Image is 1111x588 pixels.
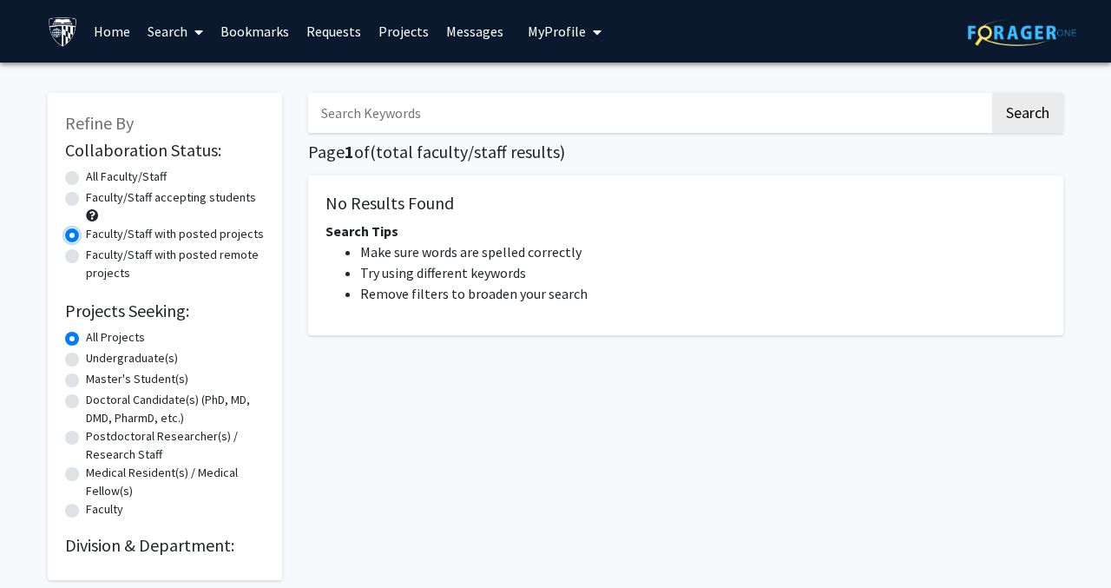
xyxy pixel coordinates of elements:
a: Bookmarks [212,1,298,62]
a: Search [139,1,212,62]
label: All Faculty/Staff [86,168,167,186]
label: Postdoctoral Researcher(s) / Research Staff [86,427,265,464]
label: Doctoral Candidate(s) (PhD, MD, DMD, PharmD, etc.) [86,391,265,427]
a: Requests [298,1,370,62]
button: Search [992,93,1063,133]
li: Make sure words are spelled correctly [360,241,1046,262]
h1: Page of ( total faculty/staff results) [308,142,1063,162]
a: Home [85,1,139,62]
img: Johns Hopkins University Logo [48,17,78,47]
label: Master's Student(s) [86,370,188,388]
img: ForagerOne Logo [968,19,1076,46]
li: Try using different keywords [360,262,1046,283]
h2: Collaboration Status: [65,140,265,161]
a: Projects [370,1,437,62]
h5: No Results Found [325,193,1046,214]
h2: Division & Department: [65,535,265,556]
a: Messages [437,1,512,62]
iframe: Chat [13,510,74,575]
span: Refine By [65,112,134,134]
span: My Profile [528,23,586,40]
label: All Projects [86,328,145,347]
label: Faculty/Staff with posted remote projects [86,246,265,282]
nav: Page navigation [308,353,1063,393]
li: Remove filters to broaden your search [360,283,1046,304]
label: Medical Resident(s) / Medical Fellow(s) [86,464,265,500]
label: Faculty/Staff with posted projects [86,225,264,243]
h2: Projects Seeking: [65,301,265,321]
label: Faculty [86,500,123,519]
input: Search Keywords [308,93,989,133]
label: Faculty/Staff accepting students [86,188,256,207]
span: 1 [345,141,354,162]
label: Undergraduate(s) [86,349,178,367]
span: Search Tips [325,222,398,240]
